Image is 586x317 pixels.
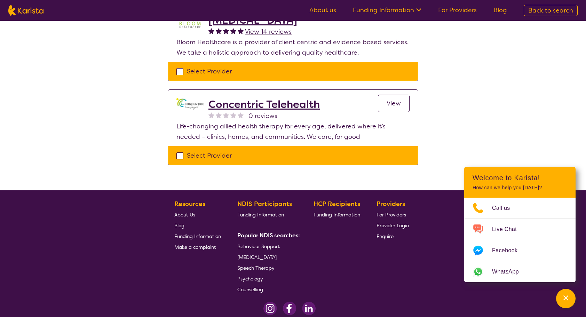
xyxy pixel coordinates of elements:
span: Live Chat [492,224,525,235]
span: WhatsApp [492,267,527,277]
img: nonereviewstar [230,112,236,118]
b: HCP Recipients [314,200,360,208]
a: Behaviour Support [237,241,297,252]
img: fullstar [216,28,222,34]
b: NDIS Participants [237,200,292,208]
a: Make a complaint [174,241,221,252]
span: Psychology [237,276,263,282]
a: About Us [174,209,221,220]
span: Back to search [528,6,573,15]
a: For Providers [438,6,477,14]
img: nonereviewstar [238,112,244,118]
img: Instagram [263,302,277,315]
img: gbybpnyn6u9ix5kguem6.png [176,98,204,110]
img: fullstar [223,28,229,34]
button: Channel Menu [556,289,576,308]
span: Enquire [377,233,394,239]
span: Funding Information [314,212,360,218]
a: Funding Information [353,6,421,14]
span: View 14 reviews [245,27,292,36]
h2: Welcome to Karista! [473,174,567,182]
a: [MEDICAL_DATA] [237,252,297,262]
a: Funding Information [237,209,297,220]
b: Providers [377,200,405,208]
img: LinkedIn [302,302,316,315]
a: Psychology [237,273,297,284]
a: Blog [174,220,221,231]
img: Facebook [283,302,296,315]
a: View [378,95,410,112]
a: Back to search [524,5,578,16]
img: Karista logo [8,5,43,16]
a: Concentric Telehealth [208,98,320,111]
a: View 14 reviews [245,26,292,37]
a: For Providers [377,209,409,220]
p: How can we help you [DATE]? [473,185,567,191]
p: Life-changing allied health therapy for every age, delivered where it’s needed – clinics, homes, ... [176,121,410,142]
a: Enquire [377,231,409,241]
ul: Choose channel [464,198,576,282]
span: Facebook [492,245,526,256]
div: Channel Menu [464,167,576,282]
span: Make a complaint [174,244,216,250]
span: Blog [174,222,184,229]
a: Blog [493,6,507,14]
span: Behaviour Support [237,243,280,249]
span: Speech Therapy [237,265,275,271]
span: For Providers [377,212,406,218]
span: Provider Login [377,222,409,229]
span: [MEDICAL_DATA] [237,254,277,260]
a: Counselling [237,284,297,295]
img: nonereviewstar [223,112,229,118]
span: Call us [492,203,518,213]
p: Bloom Healthcare is a provider of client centric and evidence based services. We take a holistic ... [176,37,410,58]
img: nonereviewstar [208,112,214,118]
a: Speech Therapy [237,262,297,273]
a: Funding Information [314,209,360,220]
img: fullstar [230,28,236,34]
span: 0 reviews [248,111,277,121]
span: Funding Information [174,233,221,239]
img: nonereviewstar [216,112,222,118]
b: Resources [174,200,205,208]
b: Popular NDIS searches: [237,232,300,239]
img: fullstar [208,28,214,34]
span: View [387,99,401,108]
span: About Us [174,212,195,218]
a: Funding Information [174,231,221,241]
a: Bloom Healthcare - [MEDICAL_DATA] [208,1,378,26]
a: Provider Login [377,220,409,231]
img: fullstar [238,28,244,34]
span: Counselling [237,286,263,293]
a: Web link opens in a new tab. [464,261,576,282]
span: Funding Information [237,212,284,218]
a: About us [309,6,336,14]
